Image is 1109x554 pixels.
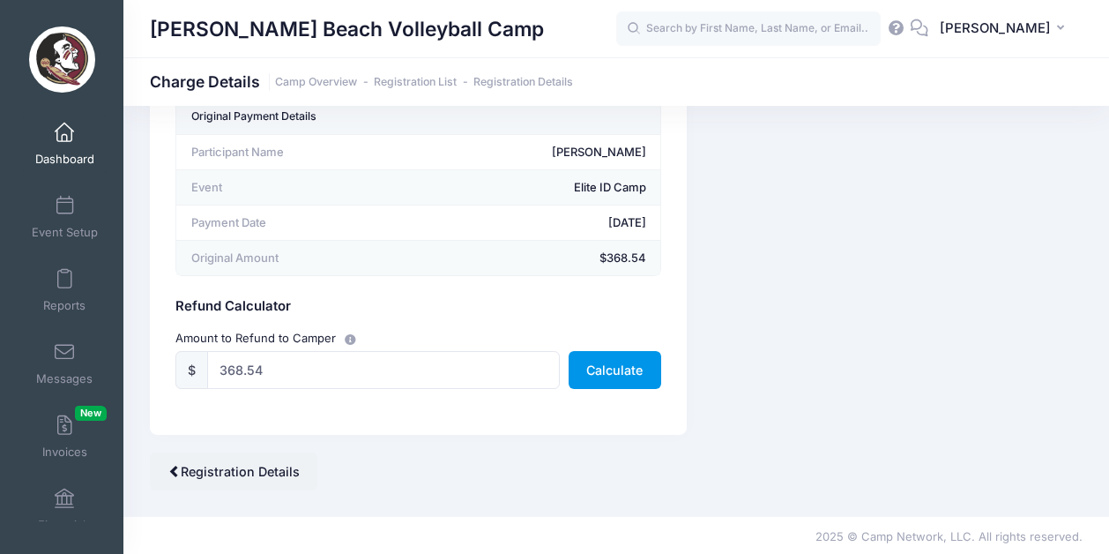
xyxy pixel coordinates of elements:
a: Reports [23,259,107,321]
a: Camp Overview [275,76,357,89]
span: [PERSON_NAME] [940,19,1051,38]
a: Registration List [374,76,457,89]
a: Event Setup [23,186,107,248]
input: Search by First Name, Last Name, or Email... [616,11,881,47]
span: Reports [43,298,86,313]
td: $368.54 [417,241,660,276]
a: Dashboard [23,113,107,175]
input: 0.00 [207,351,560,389]
a: Financials [23,479,107,541]
span: Financials [38,518,92,533]
span: Event Setup [32,225,98,240]
a: Messages [23,333,107,394]
span: 2025 © Camp Network, LLC. All rights reserved. [815,529,1083,543]
td: [PERSON_NAME] [417,135,660,170]
h5: Refund Calculator [175,299,661,315]
span: Messages [36,371,93,386]
a: Registration Details [473,76,573,89]
td: Payment Date [176,206,416,241]
button: [PERSON_NAME] [928,9,1083,49]
span: Invoices [42,445,87,460]
td: Elite ID Camp [417,170,660,206]
div: $ [175,351,208,389]
td: Event [176,170,416,206]
a: Registration Details [150,453,317,490]
span: New [75,406,107,421]
div: Original Payment Details [191,106,316,129]
a: InvoicesNew [23,406,107,468]
button: Calculate [569,351,661,389]
h1: [PERSON_NAME] Beach Volleyball Camp [150,9,544,49]
td: Original Amount [176,241,416,276]
span: Dashboard [35,152,94,167]
img: Brooke Niles Beach Volleyball Camp [29,26,95,93]
h1: Charge Details [150,72,573,91]
div: Amount to Refund to Camper [167,329,670,348]
td: Participant Name [176,135,416,170]
td: [DATE] [417,206,660,241]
